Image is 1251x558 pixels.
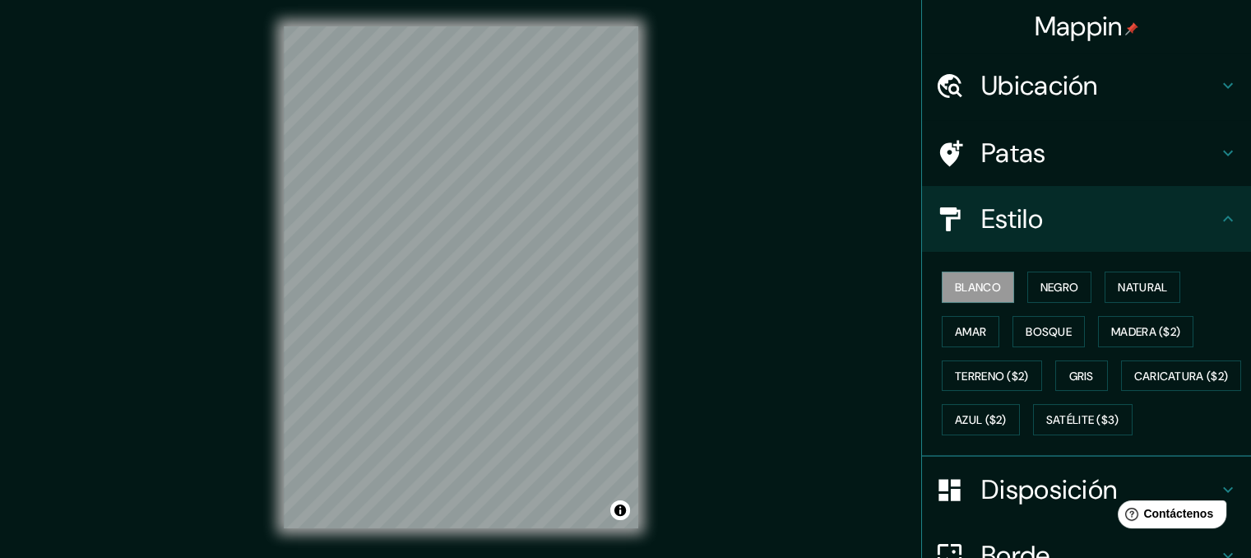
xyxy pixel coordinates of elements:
font: Amar [955,324,986,339]
button: Madera ($2) [1098,316,1193,347]
font: Madera ($2) [1111,324,1180,339]
button: Activar o desactivar atribución [610,500,630,520]
font: Azul ($2) [955,413,1007,428]
font: Mappin [1035,9,1123,44]
font: Terreno ($2) [955,369,1029,384]
button: Satélite ($3) [1033,404,1133,435]
button: Blanco [942,272,1014,303]
font: Estilo [981,202,1043,236]
font: Negro [1040,280,1079,295]
button: Amar [942,316,999,347]
font: Satélite ($3) [1046,413,1119,428]
font: Gris [1069,369,1094,384]
font: Ubicación [981,68,1098,103]
font: Natural [1118,280,1167,295]
iframe: Lanzador de widgets de ayuda [1105,494,1233,540]
div: Disposición [922,457,1251,523]
font: Patas [981,136,1046,170]
font: Caricatura ($2) [1134,369,1229,384]
canvas: Mapa [284,26,638,528]
font: Disposición [981,472,1117,507]
button: Caricatura ($2) [1121,360,1242,392]
font: Blanco [955,280,1001,295]
button: Azul ($2) [942,404,1020,435]
div: Ubicación [922,53,1251,119]
button: Terreno ($2) [942,360,1042,392]
font: Bosque [1026,324,1072,339]
img: pin-icon.png [1125,22,1138,35]
button: Gris [1055,360,1108,392]
button: Natural [1105,272,1180,303]
div: Patas [922,120,1251,186]
button: Negro [1027,272,1092,303]
button: Bosque [1012,316,1085,347]
div: Estilo [922,186,1251,252]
